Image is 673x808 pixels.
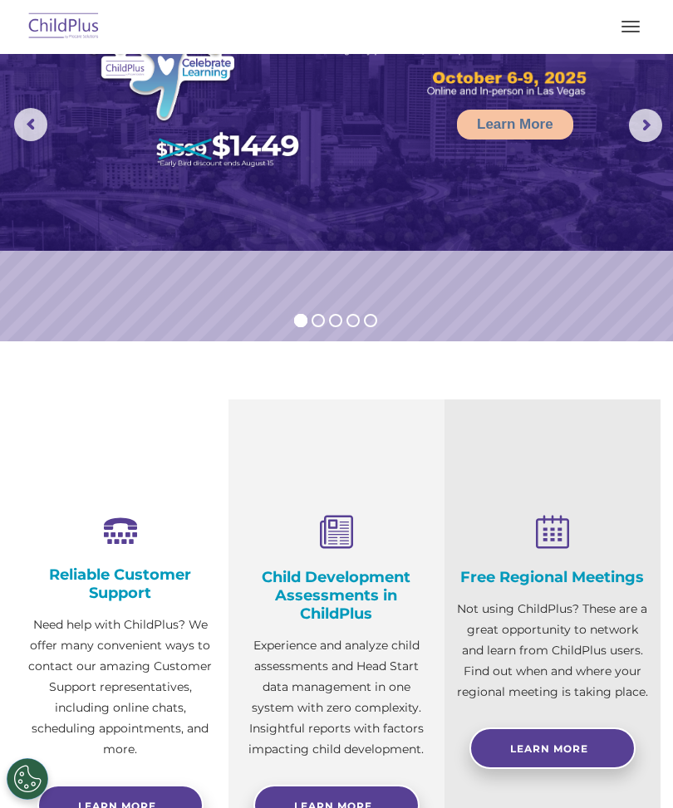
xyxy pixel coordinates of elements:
button: Cookies Settings [7,758,48,800]
p: Need help with ChildPlus? We offer many convenient ways to contact our amazing Customer Support r... [25,615,216,760]
iframe: Chat Widget [393,629,673,808]
h4: Reliable Customer Support [25,566,216,602]
p: Not using ChildPlus? These are a great opportunity to network and learn from ChildPlus users. Fin... [457,599,648,703]
img: ChildPlus by Procare Solutions [25,7,103,47]
h4: Child Development Assessments in ChildPlus [241,568,432,623]
a: Learn More [457,110,573,140]
p: Experience and analyze child assessments and Head Start data management in one system with zero c... [241,635,432,760]
h4: Free Regional Meetings [457,568,648,586]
